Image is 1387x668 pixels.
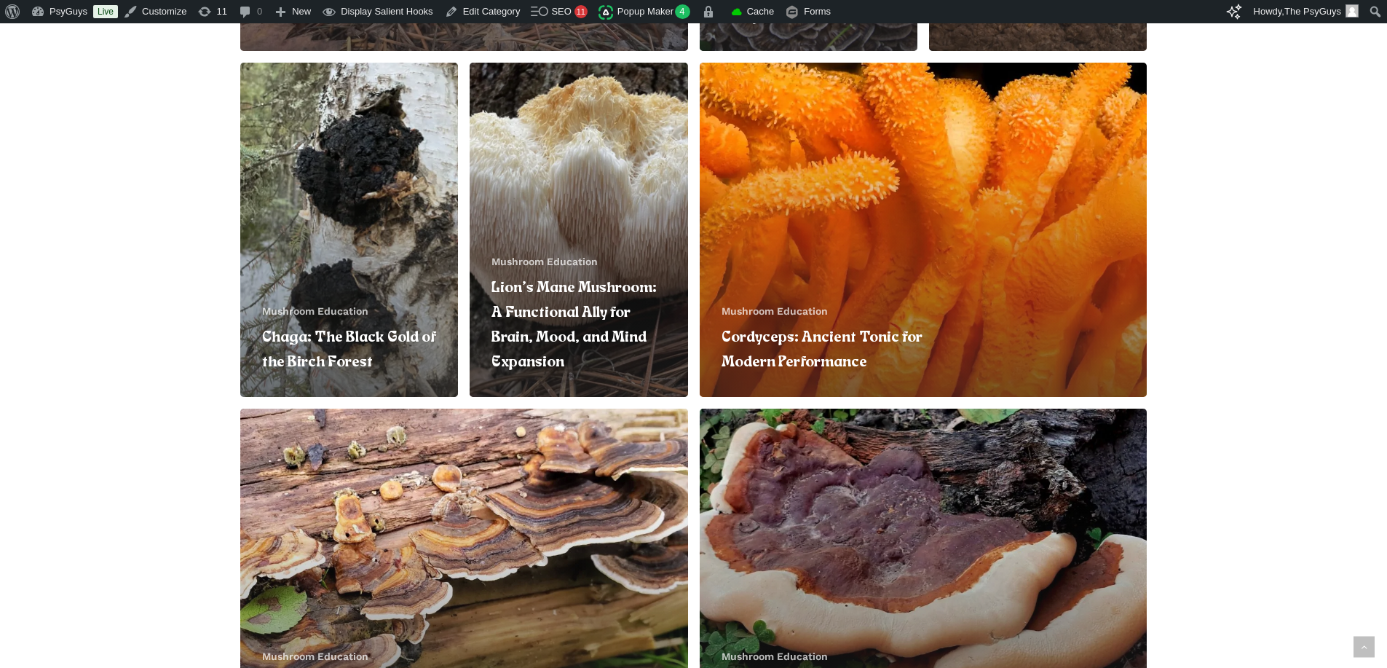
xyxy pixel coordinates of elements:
[675,4,690,19] span: 4
[722,304,828,318] a: Mushroom Education
[491,255,598,269] a: Mushroom Education
[1354,637,1375,658] a: Back to top
[93,5,118,18] a: Live
[262,304,368,318] a: Mushroom Education
[1284,6,1341,17] span: The PsyGuys
[574,5,588,18] div: 11
[722,650,828,664] a: Mushroom Education
[262,650,368,664] a: Mushroom Education
[1345,4,1359,17] img: Avatar photo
